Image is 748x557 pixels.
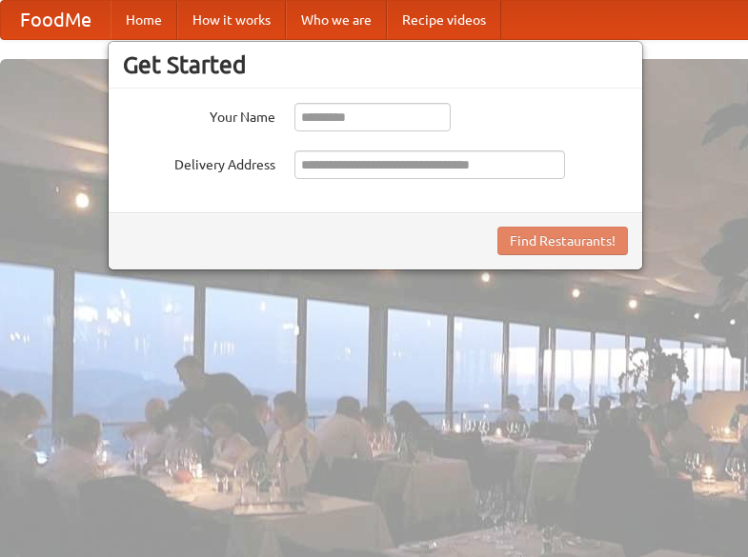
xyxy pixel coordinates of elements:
[286,1,387,39] a: Who we are
[497,227,628,255] button: Find Restaurants!
[123,50,628,79] h3: Get Started
[123,150,275,174] label: Delivery Address
[123,103,275,127] label: Your Name
[1,1,111,39] a: FoodMe
[177,1,286,39] a: How it works
[387,1,501,39] a: Recipe videos
[111,1,177,39] a: Home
